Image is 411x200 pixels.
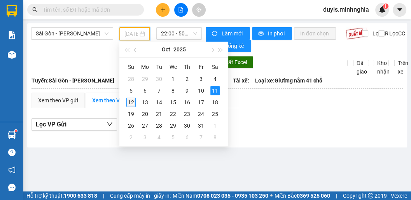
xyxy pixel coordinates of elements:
span: plus [160,7,166,12]
span: Thống kê [222,42,245,50]
td: 2025-11-01 [208,120,222,132]
span: Lọc CR [369,29,390,38]
div: 6 [140,86,150,95]
div: 15 [168,98,178,107]
td: 2025-10-07 [152,85,166,96]
span: Lọc VP Gửi [36,119,66,129]
div: Xem theo VP gửi [38,96,78,105]
td: 2025-10-20 [138,108,152,120]
img: 9k= [346,27,368,40]
td: 2025-10-11 [208,85,222,96]
span: Đã giao [353,59,370,76]
img: warehouse-icon [8,51,16,59]
span: Kho nhận [374,59,393,76]
td: 2025-10-15 [166,96,180,108]
span: caret-down [396,6,403,13]
span: Lọc CC [386,29,406,38]
button: Lọc VP Gửi [31,118,117,131]
td: 2025-11-08 [208,132,222,143]
div: Xem theo VP nhận [92,96,137,105]
img: logo-vxr [7,5,17,17]
span: | [103,191,104,200]
button: plus [156,3,170,17]
span: Sài Gòn - Phan Rí [36,28,108,39]
td: 2025-10-01 [166,73,180,85]
th: We [166,61,180,73]
td: 2025-10-03 [194,73,208,85]
span: search [32,7,38,12]
td: 2025-10-18 [208,96,222,108]
td: 2025-11-03 [138,132,152,143]
td: 2025-10-27 [138,120,152,132]
td: 2025-10-29 [166,120,180,132]
div: 7 [196,133,206,142]
td: 2025-10-24 [194,108,208,120]
span: sync [212,31,219,37]
sup: 1 [383,4,388,9]
span: 22:00 - 50H-363.64 [161,28,197,39]
td: 2025-10-22 [166,108,180,120]
td: 2025-10-23 [180,108,194,120]
span: Loại xe: Giường nằm 41 chỗ [255,76,322,85]
strong: 0369 525 060 [297,193,330,199]
th: Th [180,61,194,73]
td: 2025-09-28 [124,73,138,85]
div: 12 [126,98,136,107]
button: bar-chartThống kê [206,40,251,52]
button: Oct [162,42,170,57]
td: 2025-10-16 [180,96,194,108]
div: 1 [168,74,178,84]
td: 2025-10-28 [152,120,166,132]
div: 2 [182,74,192,84]
span: | [336,191,337,200]
div: 25 [210,109,220,119]
strong: 0708 023 035 - 0935 103 250 [197,193,268,199]
span: Hỗ trợ kỹ thuật: [26,191,97,200]
div: 5 [168,133,178,142]
th: Tu [152,61,166,73]
td: 2025-10-12 [124,96,138,108]
td: 2025-10-06 [138,85,152,96]
div: 14 [154,98,164,107]
td: 2025-09-29 [138,73,152,85]
span: question-circle [8,149,16,156]
div: 21 [154,109,164,119]
div: 30 [154,74,164,84]
th: Su [124,61,138,73]
span: Làm mới [222,29,244,38]
span: duyls.minhnghia [317,5,375,14]
span: Cung cấp máy in - giấy in: [110,191,171,200]
span: copyright [368,193,373,198]
input: 11/10/2025 [124,30,138,38]
span: file-add [178,7,184,12]
div: 26 [126,121,136,130]
button: In đơn chọn [294,27,336,40]
img: warehouse-icon [8,131,16,139]
td: 2025-10-30 [180,120,194,132]
div: 29 [168,121,178,130]
button: 2025 [173,42,186,57]
div: 5 [126,86,136,95]
td: 2025-10-19 [124,108,138,120]
td: 2025-10-08 [166,85,180,96]
span: printer [258,31,265,37]
input: Tìm tên, số ĐT hoặc mã đơn [43,5,135,14]
td: 2025-11-06 [180,132,194,143]
button: caret-down [393,3,406,17]
div: 28 [154,121,164,130]
div: 1 [210,121,220,130]
div: 16 [182,98,192,107]
div: 6 [182,133,192,142]
button: syncLàm mới [206,27,250,40]
span: aim [196,7,201,12]
td: 2025-10-04 [208,73,222,85]
span: Tài xế: [233,76,249,85]
div: 24 [196,109,206,119]
div: 13 [140,98,150,107]
div: 19 [126,109,136,119]
th: Sa [208,61,222,73]
span: 1 [384,4,387,9]
td: 2025-10-26 [124,120,138,132]
img: solution-icon [8,31,16,39]
td: 2025-10-13 [138,96,152,108]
